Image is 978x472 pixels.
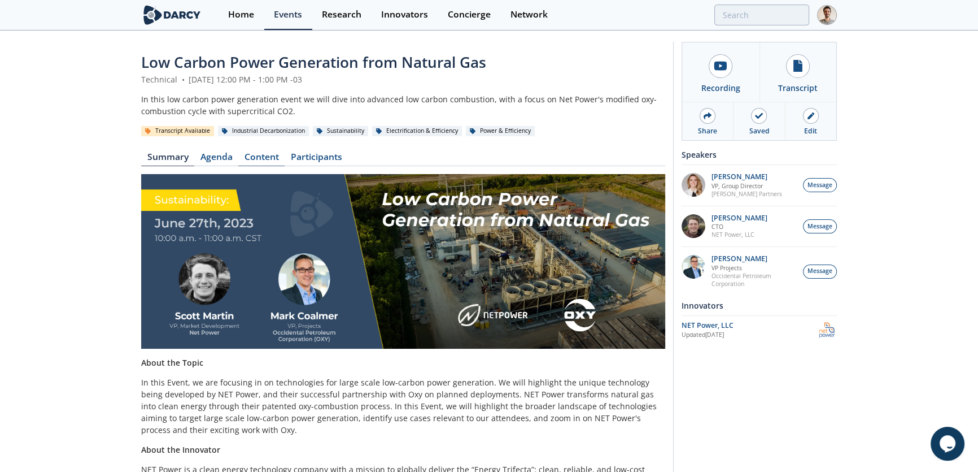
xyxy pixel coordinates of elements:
[322,10,361,19] div: Research
[682,42,759,102] a: Recording
[785,102,836,140] a: Edit
[141,126,214,136] div: Transcript Available
[682,321,817,331] div: NET Power, LLC
[804,126,817,136] div: Edit
[141,444,220,455] strong: About the Innovator
[141,153,194,166] a: Summary
[711,272,797,288] p: Occidental Petroleum Corporation
[749,126,769,136] div: Saved
[141,73,665,85] div: Technical [DATE] 12:00 PM - 1:00 PM -03
[141,376,665,436] p: In this Event, we are focusing in on technologies for large scale low-carbon power generation. We...
[714,5,809,25] input: Advanced Search
[313,126,368,136] div: Sustainability
[682,320,837,340] a: NET Power, LLC Updated[DATE] NET Power, LLC
[141,93,665,117] div: In this low carbon power generation event we will dive into advanced low carbon combustion, with ...
[701,82,740,94] div: Recording
[807,222,832,231] span: Message
[285,153,348,166] a: Participants
[803,265,837,279] button: Message
[817,320,837,340] img: NET Power, LLC
[274,10,302,19] div: Events
[682,173,705,197] img: 44ccd8c9-e52b-4c72-ab7d-11e8f517fc49
[711,223,767,231] p: CTO
[807,181,832,190] span: Message
[682,214,705,238] img: Gdk96dbeSwKCvCq2Sgpr
[711,182,782,190] p: VP, Group Director
[381,10,428,19] div: Innovators
[698,126,717,136] div: Share
[141,174,665,349] img: Image
[711,190,782,198] p: [PERSON_NAME] Partners
[778,82,818,94] div: Transcript
[931,427,967,461] iframe: chat widget
[711,255,797,263] p: [PERSON_NAME]
[466,126,535,136] div: Power & Efficiency
[682,255,705,279] img: hk7lPkoFQyeZZfC3fR7t
[682,331,817,340] div: Updated [DATE]
[238,153,285,166] a: Content
[141,357,203,368] strong: About the Topic
[141,5,203,25] img: logo-wide.svg
[711,214,767,222] p: [PERSON_NAME]
[803,178,837,192] button: Message
[180,74,186,85] span: •
[228,10,254,19] div: Home
[803,219,837,233] button: Message
[372,126,462,136] div: Electrification & Efficiency
[510,10,548,19] div: Network
[711,173,782,181] p: [PERSON_NAME]
[218,126,309,136] div: Industrial Decarbonization
[194,153,238,166] a: Agenda
[817,5,837,25] img: Profile
[682,145,837,164] div: Speakers
[711,231,767,239] p: NET Power, LLC
[141,52,486,72] span: Low Carbon Power Generation from Natural Gas
[682,296,837,315] div: Innovators
[807,267,832,276] span: Message
[711,264,797,272] p: VP Projects
[759,42,837,102] a: Transcript
[448,10,491,19] div: Concierge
